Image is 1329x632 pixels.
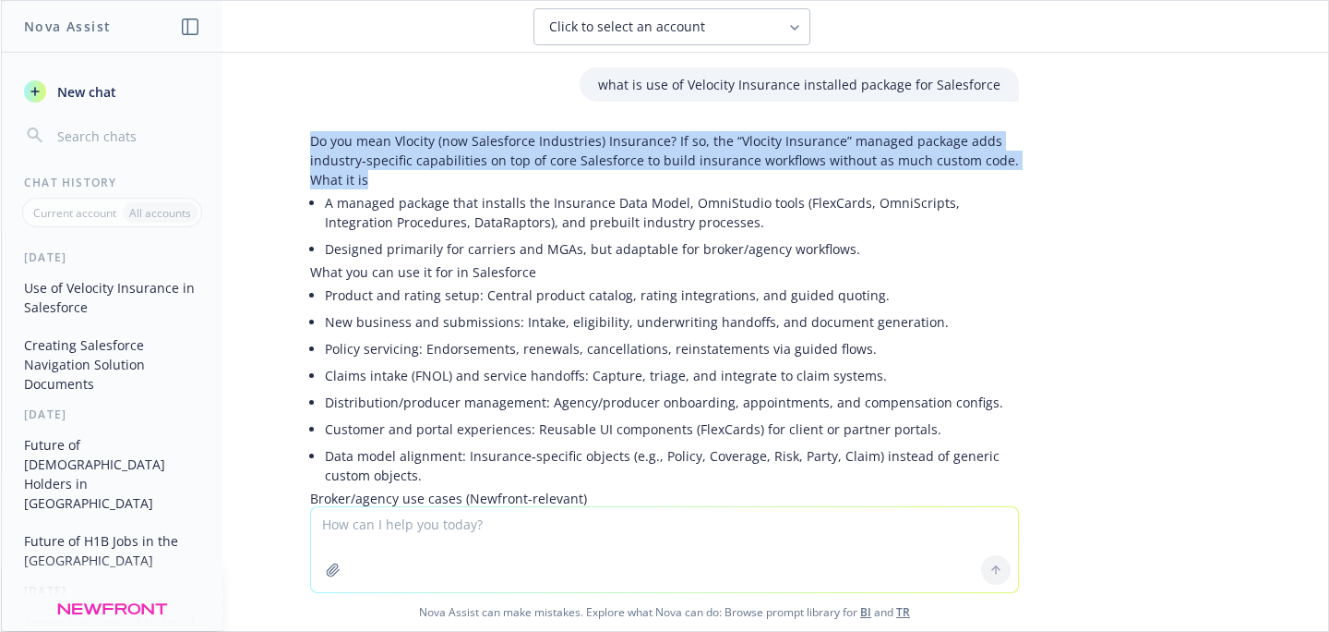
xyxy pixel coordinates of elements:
[310,489,1019,508] p: Broker/agency use cases (Newfront‑relevant)
[17,330,208,399] button: Creating Salesforce Navigation Solution Documents
[2,249,222,265] div: [DATE]
[325,443,1019,489] li: Data model alignment: Insurance‑specific objects (e.g., Policy, Coverage, Risk, Party, Claim) ins...
[17,430,208,518] button: Future of [DEMOGRAPHIC_DATA] Holders in [GEOGRAPHIC_DATA]
[129,205,191,221] p: All accounts
[533,8,810,45] button: Click to select an account
[2,407,222,422] div: [DATE]
[325,282,1019,309] li: Product and rating setup: Central product catalog, rating integrations, and guided quoting.
[598,75,1000,94] p: what is use of Velocity Insurance installed package for Salesforce
[310,131,1019,170] p: Do you mean Vlocity (now Salesforce Industries) Insurance? If so, the “Vlocity Insurance” managed...
[549,18,705,36] span: Click to select an account
[310,170,1019,189] p: What it is
[325,309,1019,335] li: New business and submissions: Intake, eligibility, underwriting handoffs, and document generation.
[325,362,1019,389] li: Claims intake (FNOL) and service handoffs: Capture, triage, and integrate to claim systems.
[17,526,208,576] button: Future of H1B Jobs in the [GEOGRAPHIC_DATA]
[33,205,116,221] p: Current account
[8,593,1321,631] span: Nova Assist can make mistakes. Explore what Nova can do: Browse prompt library for and
[17,75,208,108] button: New chat
[325,335,1019,362] li: Policy servicing: Endorsements, renewals, cancellations, reinstatements via guided flows.
[54,82,116,102] span: New chat
[325,236,1019,262] li: Designed primarily for carriers and MGAs, but adaptable for broker/agency workflows.
[325,416,1019,443] li: Customer and portal experiences: Reusable UI components (FlexCards) for client or partner portals.
[2,175,222,190] div: Chat History
[24,17,111,36] h1: Nova Assist
[325,189,1019,236] li: A managed package that installs the Insurance Data Model, OmniStudio tools (FlexCards, OmniScript...
[2,583,222,599] div: [DATE]
[325,389,1019,416] li: Distribution/producer management: Agency/producer onboarding, appointments, and compensation conf...
[896,604,910,620] a: TR
[54,123,200,149] input: Search chats
[17,273,208,322] button: Use of Velocity Insurance in Salesforce
[860,604,871,620] a: BI
[310,262,1019,282] p: What you can use it for in Salesforce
